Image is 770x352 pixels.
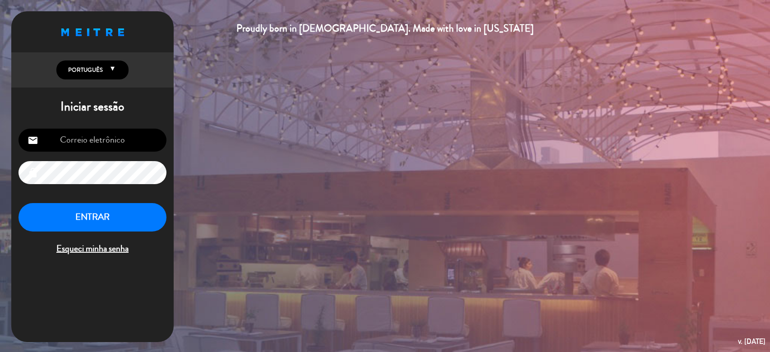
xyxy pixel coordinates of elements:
span: Português [66,65,103,74]
div: v. [DATE] [738,335,765,347]
h1: Iniciar sessão [11,99,174,115]
i: email [28,135,38,146]
i: lock [28,167,38,178]
input: Correio eletrônico [18,129,166,152]
button: ENTRAR [18,203,166,232]
span: Esqueci minha senha [18,241,166,256]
